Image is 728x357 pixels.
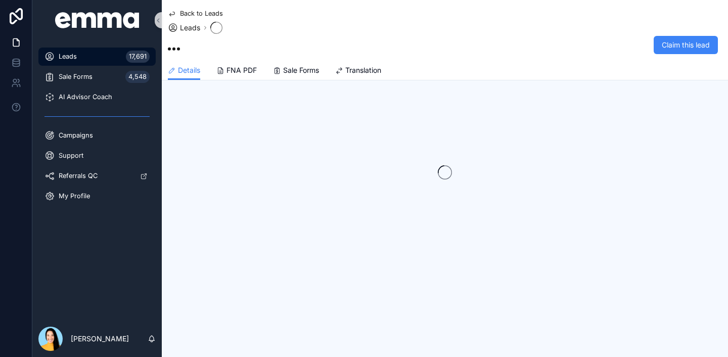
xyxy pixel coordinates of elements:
[180,10,223,18] span: Back to Leads
[59,152,83,160] span: Support
[59,192,90,200] span: My Profile
[126,51,150,63] div: 17,691
[38,68,156,86] a: Sale Forms4,548
[283,65,319,75] span: Sale Forms
[178,65,200,75] span: Details
[125,71,150,83] div: 4,548
[168,10,223,18] a: Back to Leads
[226,65,257,75] span: FNA PDF
[38,187,156,205] a: My Profile
[273,61,319,81] a: Sale Forms
[59,93,112,101] span: AI Advisor Coach
[55,12,140,28] img: App logo
[654,36,718,54] button: Claim this lead
[335,61,381,81] a: Translation
[216,61,257,81] a: FNA PDF
[38,48,156,66] a: Leads17,691
[59,53,77,61] span: Leads
[345,65,381,75] span: Translation
[38,147,156,165] a: Support
[38,167,156,185] a: Referrals QC
[32,40,162,218] div: scrollable content
[38,88,156,106] a: AI Advisor Coach
[59,131,93,140] span: Campaigns
[38,126,156,145] a: Campaigns
[180,23,200,33] span: Leads
[168,61,200,80] a: Details
[168,23,200,33] a: Leads
[662,40,710,50] span: Claim this lead
[59,172,98,180] span: Referrals QC
[59,73,93,81] span: Sale Forms
[71,334,129,344] p: [PERSON_NAME]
